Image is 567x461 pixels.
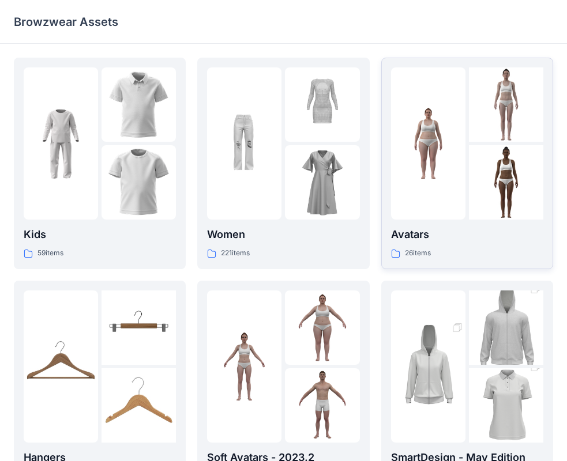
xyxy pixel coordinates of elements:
p: Browzwear Assets [14,14,118,30]
p: 26 items [405,247,431,259]
img: folder 3 [285,145,359,220]
img: folder 3 [469,145,543,220]
img: folder 1 [391,107,465,181]
img: folder 2 [102,290,176,365]
img: folder 2 [102,67,176,142]
p: 59 items [37,247,63,259]
img: folder 2 [285,290,359,365]
p: Avatars [391,226,543,243]
a: folder 1folder 2folder 3Avatars26items [381,58,553,269]
img: folder 3 [102,145,176,220]
p: Women [207,226,359,243]
img: folder 3 [285,368,359,443]
img: folder 2 [285,67,359,142]
p: Kids [24,226,176,243]
p: 221 items [221,247,250,259]
img: folder 1 [207,329,281,403]
img: folder 2 [469,67,543,142]
img: folder 1 [207,107,281,181]
img: folder 1 [391,311,465,422]
img: folder 2 [469,272,543,384]
img: folder 1 [24,329,98,403]
img: folder 3 [102,368,176,443]
a: folder 1folder 2folder 3Women221items [197,58,369,269]
a: folder 1folder 2folder 3Kids59items [14,58,186,269]
img: folder 1 [24,107,98,181]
